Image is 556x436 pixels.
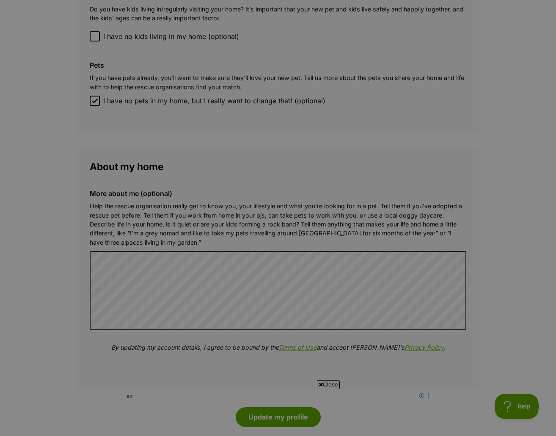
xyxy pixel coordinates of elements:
a: Privacy Policy. [405,344,445,351]
label: Pets [90,61,466,69]
fieldset: About my home [77,149,479,391]
span: I have no kids living in my home (optional) [103,31,239,41]
p: If you have pets already, you’ll want to make sure they’ll love your new pet. Tell us more about ... [90,73,466,91]
p: Do you have kids living in/regularly visiting your home? It’s important that your new pet and kid... [90,5,466,23]
legend: About my home [90,161,466,172]
a: Terms of Use [278,344,317,351]
label: More about me (optional) [90,190,466,197]
span: AD [124,392,135,402]
span: Close [317,380,340,389]
p: By updating my account details, I agree to be bound by the and accept [PERSON_NAME]'s [90,343,466,352]
iframe: Help Scout Beacon - Open [495,394,539,419]
span: I have no pets in my home, but I really want to change that! (optional) [103,96,325,106]
p: Help the rescue organisation really get to know you, your lifestyle and what you’re looking for i... [90,201,466,247]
